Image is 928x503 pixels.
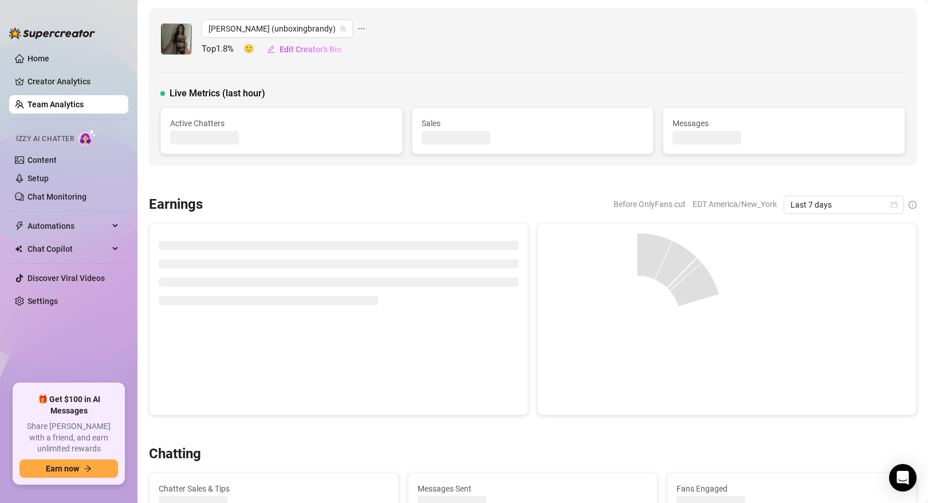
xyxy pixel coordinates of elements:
img: Brandy [161,24,192,54]
span: edit [267,45,275,53]
span: Earn now [46,464,79,473]
a: Discover Viral Videos [27,274,105,283]
span: Edit Creator's Bio [280,45,341,54]
span: Chat Copilot [27,240,109,258]
span: team [340,25,347,32]
span: thunderbolt [15,221,24,231]
h3: Earnings [149,196,203,214]
span: Active Chatters [170,117,393,130]
a: Setup [27,174,49,183]
span: Automations [27,217,109,235]
h3: Chatting [149,445,201,463]
span: Izzy AI Chatter [16,134,74,145]
span: Chatter Sales & Tips [159,482,389,495]
span: calendar [891,201,898,208]
span: arrow-right [84,465,92,473]
img: logo-BBDzfeDw.svg [9,28,95,39]
span: Sales [422,117,644,130]
span: ellipsis [357,20,365,38]
a: Settings [27,297,58,306]
span: Live Metrics (last hour) [170,87,265,100]
a: Creator Analytics [27,72,119,91]
img: AI Chatter [78,129,96,146]
a: Home [27,54,49,63]
span: Top 1.8 % [202,42,243,56]
span: Before OnlyFans cut [614,196,686,213]
span: Last 7 days [791,196,897,213]
span: EDT America/New_York [693,196,777,213]
span: Share [PERSON_NAME] with a friend, and earn unlimited rewards [19,421,118,455]
a: Chat Monitoring [27,192,86,201]
span: Messages [673,117,895,130]
button: Edit Creator's Bio [266,40,342,59]
div: Open Intercom Messenger [889,464,917,492]
span: Messages Sent [418,482,648,495]
a: Content [27,155,57,165]
span: Brandy (unboxingbrandy) [209,20,346,37]
a: Team Analytics [27,100,84,109]
img: Chat Copilot [15,245,22,253]
span: Fans Engaged [677,482,907,495]
span: 🙂 [243,42,266,56]
button: Earn nowarrow-right [19,459,118,478]
span: info-circle [909,201,917,209]
span: 🎁 Get $100 in AI Messages [19,394,118,416]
